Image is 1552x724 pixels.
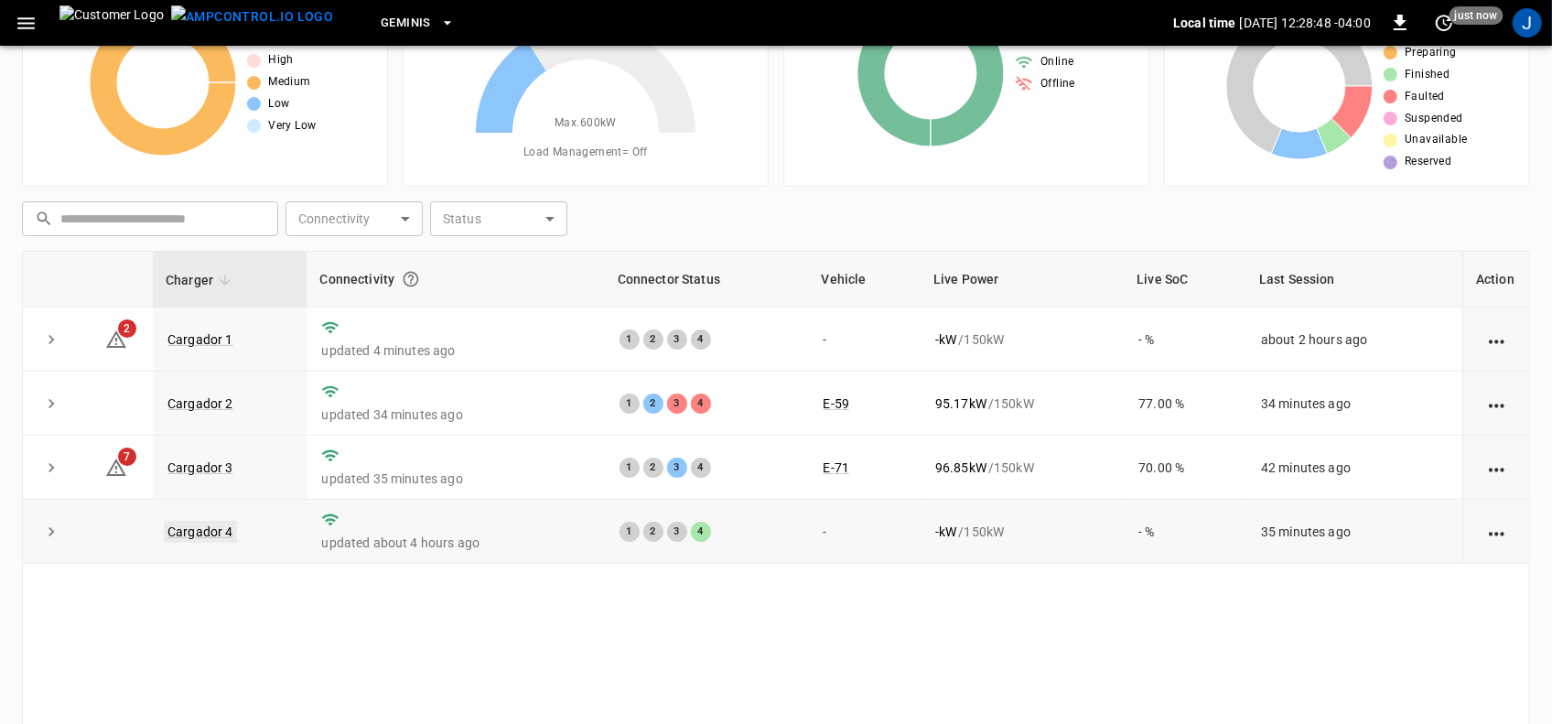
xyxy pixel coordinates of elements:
th: Live SoC [1124,252,1246,308]
th: Last Session [1246,252,1462,308]
span: Max. 600 kW [555,114,617,133]
p: updated about 4 hours ago [321,534,589,552]
td: - % [1124,500,1246,564]
div: 1 [620,458,640,478]
div: 4 [691,394,711,414]
span: Medium [268,73,310,92]
div: action cell options [1485,523,1508,541]
td: 34 minutes ago [1246,372,1462,436]
div: Connectivity [319,263,591,296]
span: just now [1450,6,1503,25]
p: - kW [935,523,956,541]
p: updated 4 minutes ago [321,341,589,360]
span: Load Management = Off [523,144,648,162]
div: 4 [691,458,711,478]
div: 3 [667,522,687,542]
td: 77.00 % [1124,372,1246,436]
p: updated 34 minutes ago [321,405,589,424]
div: 4 [691,330,711,350]
div: 3 [667,330,687,350]
span: Online [1040,53,1073,71]
span: High [268,51,294,70]
th: Connector Status [605,252,809,308]
p: - kW [935,330,956,349]
span: Geminis [381,13,431,34]
div: action cell options [1485,459,1508,477]
a: Cargador 1 [167,332,233,347]
div: 2 [643,458,663,478]
div: 2 [643,522,663,542]
img: ampcontrol.io logo [171,5,333,28]
button: expand row [38,518,65,546]
td: about 2 hours ago [1246,308,1462,372]
span: Offline [1040,75,1075,93]
div: 2 [643,330,663,350]
a: 7 [105,459,127,474]
p: [DATE] 12:28:48 -04:00 [1240,14,1371,32]
span: Suspended [1405,110,1463,128]
td: - [809,308,921,372]
button: Geminis [373,5,462,41]
p: updated 35 minutes ago [321,470,589,488]
th: Live Power [921,252,1124,308]
a: Cargador 3 [167,460,233,475]
div: 3 [667,394,687,414]
div: profile-icon [1513,8,1542,38]
div: 2 [643,394,663,414]
div: 4 [691,522,711,542]
span: Unavailable [1405,131,1467,149]
a: 2 [105,330,127,345]
div: / 150 kW [935,459,1109,477]
span: Reserved [1405,153,1451,171]
div: / 150 kW [935,394,1109,413]
a: E-59 [824,396,850,411]
span: Charger [166,269,237,291]
div: action cell options [1485,394,1508,413]
button: set refresh interval [1429,8,1459,38]
button: Connection between the charger and our software. [394,263,427,296]
div: / 150 kW [935,330,1109,349]
button: expand row [38,326,65,353]
button: expand row [38,390,65,417]
div: 3 [667,458,687,478]
span: Preparing [1405,44,1457,62]
p: 96.85 kW [935,459,986,477]
p: Local time [1173,14,1236,32]
td: 35 minutes ago [1246,500,1462,564]
img: Customer Logo [59,5,164,40]
span: Faulted [1405,88,1445,106]
a: Cargador 2 [167,396,233,411]
th: Action [1462,252,1529,308]
div: 1 [620,330,640,350]
span: Very Low [268,117,316,135]
button: expand row [38,454,65,481]
a: Cargador 4 [164,521,237,543]
span: Low [268,95,289,113]
div: action cell options [1485,330,1508,349]
div: 1 [620,522,640,542]
td: 42 minutes ago [1246,436,1462,500]
span: 7 [118,448,136,466]
div: / 150 kW [935,523,1109,541]
div: 1 [620,394,640,414]
td: - % [1124,308,1246,372]
p: 95.17 kW [935,394,986,413]
td: - [809,500,921,564]
a: E-71 [824,460,850,475]
th: Vehicle [809,252,921,308]
span: 2 [118,319,136,338]
span: Finished [1405,66,1450,84]
td: 70.00 % [1124,436,1246,500]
